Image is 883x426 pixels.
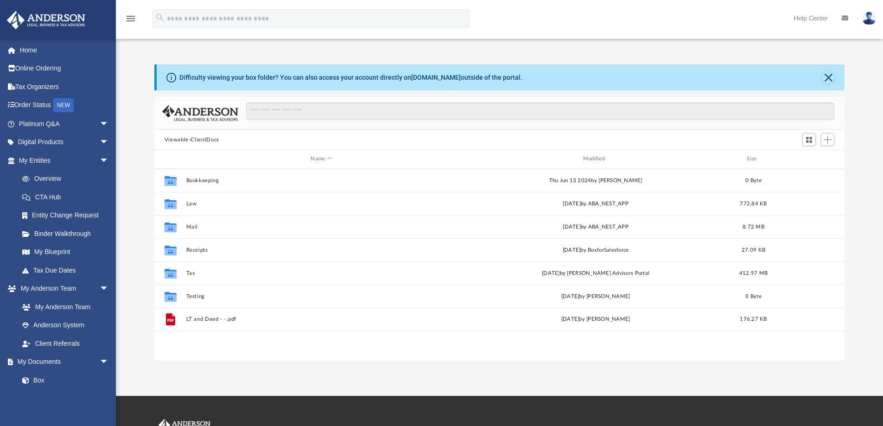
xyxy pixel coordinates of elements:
div: [DATE] by BoxforSalesforce [460,246,731,254]
a: Client Referrals [13,334,118,353]
button: Receipts [186,247,456,253]
button: Testing [186,293,456,299]
div: Thu Jun 13 2024 by [PERSON_NAME] [460,176,731,184]
div: Difficulty viewing your box folder? You can also access your account directly on outside of the p... [179,73,522,83]
a: Platinum Q&Aarrow_drop_down [6,114,123,133]
button: Close [822,71,835,84]
span: 412.97 MB [739,270,768,275]
button: Add [821,133,835,146]
button: Mail [186,224,456,230]
button: Viewable-ClientDocs [165,136,219,144]
div: Name [185,155,456,163]
a: Overview [13,170,123,188]
span: 772.84 KB [740,201,767,206]
a: Tax Organizers [6,77,123,96]
a: menu [125,18,136,24]
a: My Blueprint [13,243,118,261]
div: Modified [460,155,731,163]
span: 0 Byte [745,293,762,299]
a: Order StatusNEW [6,96,123,115]
a: Home [6,41,123,59]
a: Digital Productsarrow_drop_down [6,133,123,152]
i: search [155,13,165,23]
span: 8.72 MB [743,224,764,229]
div: id [159,155,182,163]
a: Tax Due Dates [13,261,123,280]
div: [DATE] by [PERSON_NAME] [460,292,731,300]
a: My Anderson Team [13,298,114,316]
a: Online Ordering [6,59,123,78]
div: id [776,155,841,163]
div: [DATE] by [PERSON_NAME] [460,315,731,324]
a: CTA Hub [13,188,123,206]
a: Binder Walkthrough [13,224,123,243]
a: Meeting Minutes [13,389,118,408]
a: Box [13,371,114,389]
a: My Anderson Teamarrow_drop_down [6,280,118,298]
span: arrow_drop_down [100,280,118,299]
button: Switch to Grid View [802,133,816,146]
button: Bookkeeping [186,178,456,184]
button: Tax [186,270,456,276]
div: grid [154,169,845,361]
div: NEW [53,98,74,112]
span: arrow_drop_down [100,353,118,372]
span: 0 Byte [745,178,762,183]
span: arrow_drop_down [100,114,118,134]
a: My Entitiesarrow_drop_down [6,151,123,170]
i: menu [125,13,136,24]
button: Law [186,201,456,207]
span: arrow_drop_down [100,133,118,152]
a: Anderson System [13,316,118,335]
button: LT and Deed - -.pdf [186,316,456,322]
a: Entity Change Request [13,206,123,225]
div: [DATE] by ABA_NEST_APP [460,223,731,231]
div: [DATE] by [PERSON_NAME] Advisors Portal [460,269,731,277]
a: [DOMAIN_NAME] [411,74,461,81]
img: Anderson Advisors Platinum Portal [4,11,88,29]
span: 176.27 KB [740,317,767,322]
a: My Documentsarrow_drop_down [6,353,118,371]
img: User Pic [862,12,876,25]
input: Search files and folders [246,102,834,120]
div: Size [735,155,772,163]
div: [DATE] by ABA_NEST_APP [460,199,731,208]
span: 27.09 KB [742,247,765,252]
span: arrow_drop_down [100,151,118,170]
